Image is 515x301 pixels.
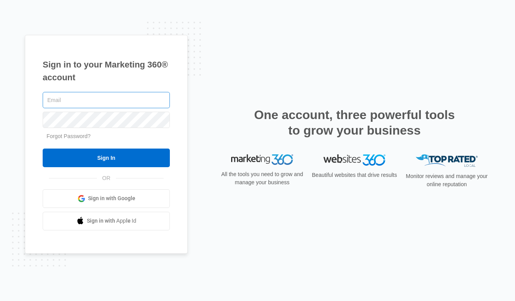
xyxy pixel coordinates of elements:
input: Email [43,92,170,108]
p: All the tools you need to grow and manage your business [219,170,306,187]
p: Beautiful websites that drive results [311,171,398,179]
img: Marketing 360 [231,154,293,165]
a: Sign in with Google [43,189,170,208]
h2: One account, three powerful tools to grow your business [252,107,457,138]
h1: Sign in to your Marketing 360® account [43,58,170,84]
span: OR [97,174,116,182]
input: Sign In [43,149,170,167]
img: Top Rated Local [416,154,478,167]
p: Monitor reviews and manage your online reputation [403,172,490,189]
img: Websites 360 [323,154,385,166]
a: Sign in with Apple Id [43,212,170,230]
span: Sign in with Google [88,194,135,202]
span: Sign in with Apple Id [87,217,137,225]
a: Forgot Password? [47,133,91,139]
